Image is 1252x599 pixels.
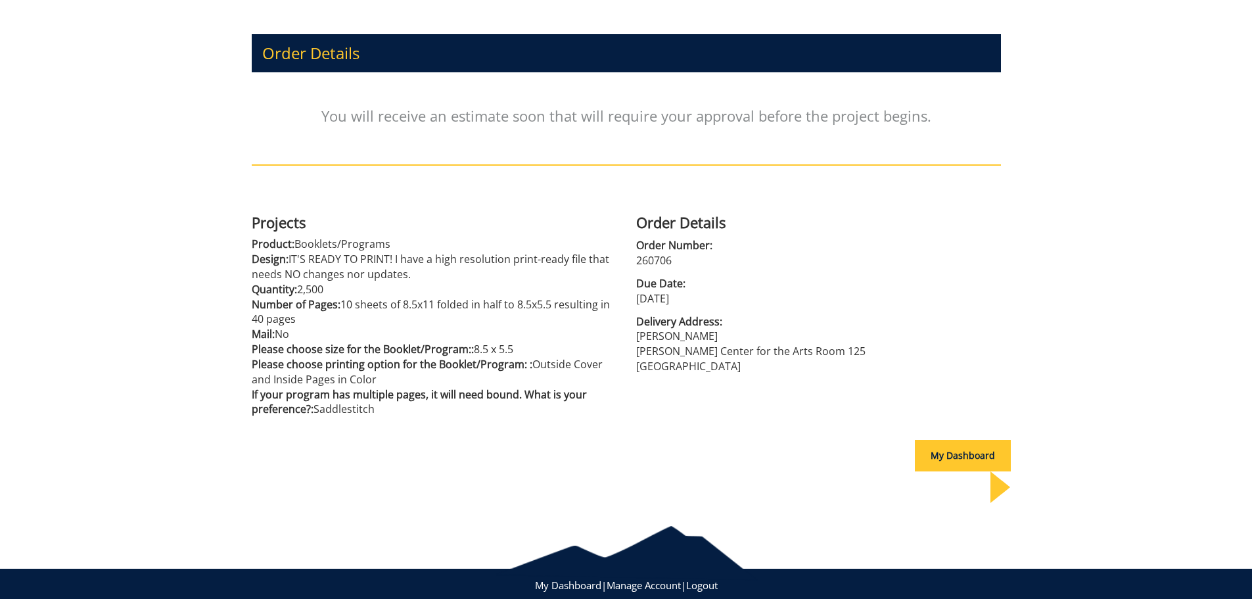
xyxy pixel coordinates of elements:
[636,291,1001,306] p: [DATE]
[915,449,1011,462] a: My Dashboard
[607,579,681,592] a: Manage Account
[252,297,340,312] span: Number of Pages:
[252,297,616,327] p: 10 sheets of 8.5x11 folded in half to 8.5x5.5 resulting in 40 pages
[252,252,289,266] span: Design:
[252,357,532,371] span: Please choose printing option for the Booklet/Program: :
[252,387,616,418] p: Saddlestitch
[252,327,616,342] p: No
[252,237,294,251] span: Product:
[252,327,275,341] span: Mail:
[636,253,1001,268] p: 260706
[252,252,616,282] p: IT'S READY TO PRINT! I have a high resolution print-ready file that needs NO changes nor updates.
[636,238,1001,253] span: Order Number:
[252,342,616,357] p: 8.5 x 5.5
[915,440,1011,471] div: My Dashboard
[636,276,1001,291] span: Due Date:
[252,237,616,252] p: Booklets/Programs
[252,387,587,417] span: If your program has multiple pages, it will need bound. What is your preference?:
[252,79,1001,153] p: You will receive an estimate soon that will require your approval before the project begins.
[636,214,1001,230] h4: Order Details
[252,282,616,297] p: 2,500
[252,34,1001,72] h3: Order Details
[252,357,616,387] p: Outside Cover and Inside Pages in Color
[636,329,1001,344] p: [PERSON_NAME]
[252,282,297,297] span: Quantity:
[636,314,1001,329] span: Delivery Address:
[252,342,474,356] span: Please choose size for the Booklet/Program::
[636,344,1001,359] p: [PERSON_NAME] Center for the Arts Room 125
[535,579,601,592] a: My Dashboard
[636,359,1001,374] p: [GEOGRAPHIC_DATA]
[252,214,616,230] h4: Projects
[686,579,718,592] a: Logout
